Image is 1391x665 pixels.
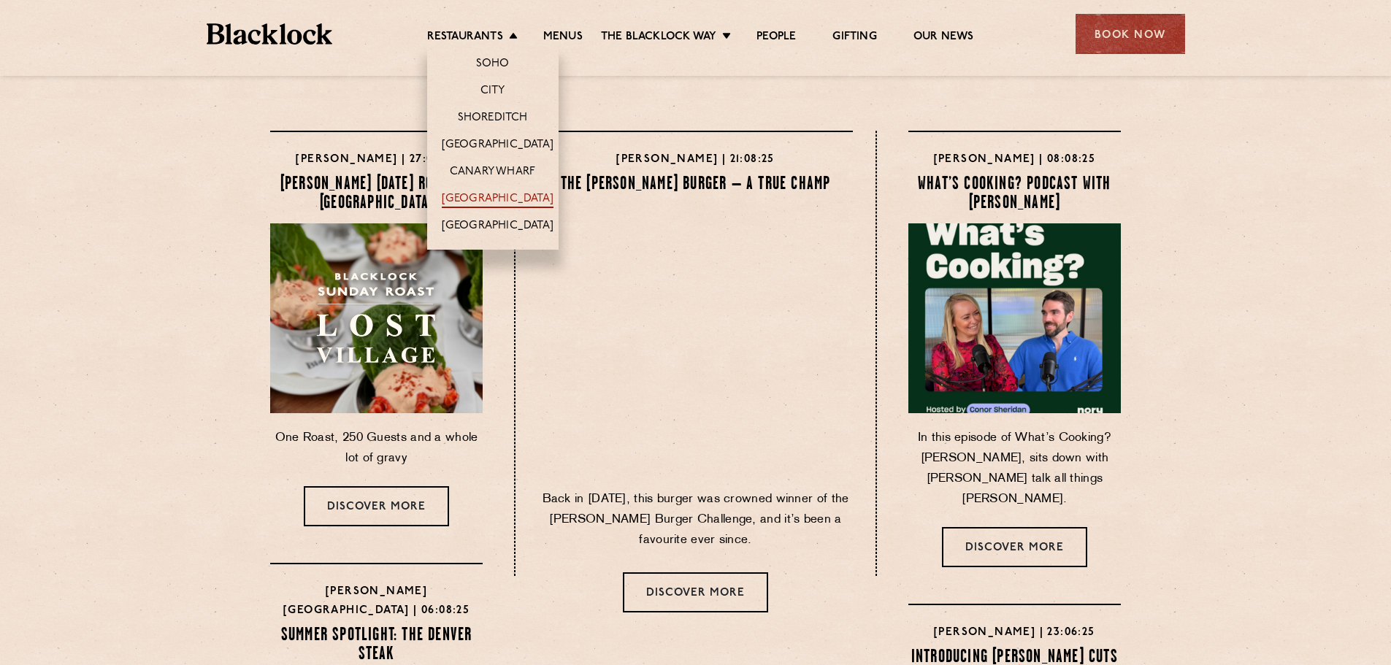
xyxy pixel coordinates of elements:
[601,30,716,46] a: The Blacklock Way
[442,192,553,208] a: [GEOGRAPHIC_DATA]
[908,428,1121,510] p: In this episode of What’s Cooking? [PERSON_NAME], sits down with [PERSON_NAME] talk all things [P...
[458,111,528,127] a: Shoreditch
[442,219,553,235] a: [GEOGRAPHIC_DATA]
[539,150,853,169] h4: [PERSON_NAME] | 21:08:25
[270,583,483,620] h4: [PERSON_NAME] [GEOGRAPHIC_DATA] | 06:08:25
[908,223,1121,413] img: Screenshot-2025-08-08-at-10.21.58.png
[908,175,1121,213] h4: What’s Cooking? Podcast with [PERSON_NAME]
[539,175,853,194] h4: The [PERSON_NAME] Burger – A True Champ
[450,165,535,181] a: Canary Wharf
[942,527,1087,567] a: Discover more
[539,489,853,550] p: Back in [DATE], this burger was crowned winner of the [PERSON_NAME] Burger Challenge, and it’s be...
[476,57,510,73] a: Soho
[623,572,768,612] a: Discover more
[832,30,876,46] a: Gifting
[270,626,483,664] h4: Summer Spotlight: The Denver Steak
[913,30,974,46] a: Our News
[270,223,483,413] img: lost-village-sunday-roast-.jpg
[270,150,483,169] h4: [PERSON_NAME] | 27:08:25
[756,30,796,46] a: People
[543,30,583,46] a: Menus
[270,428,483,469] p: One Roast, 250 Guests and a whole lot of gravy
[539,204,853,474] img: Copy-of-Aug25-Blacklock-01814.jpg
[207,23,333,45] img: BL_Textured_Logo-footer-cropped.svg
[480,84,505,100] a: City
[442,138,553,154] a: [GEOGRAPHIC_DATA]
[270,175,483,213] h4: [PERSON_NAME] [DATE] Roast at [GEOGRAPHIC_DATA]
[427,30,503,46] a: Restaurants
[908,150,1121,169] h4: [PERSON_NAME] | 08:08:25
[304,486,449,526] a: Discover more
[908,623,1121,642] h4: [PERSON_NAME] | 23:06:25
[1076,14,1185,54] div: Book Now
